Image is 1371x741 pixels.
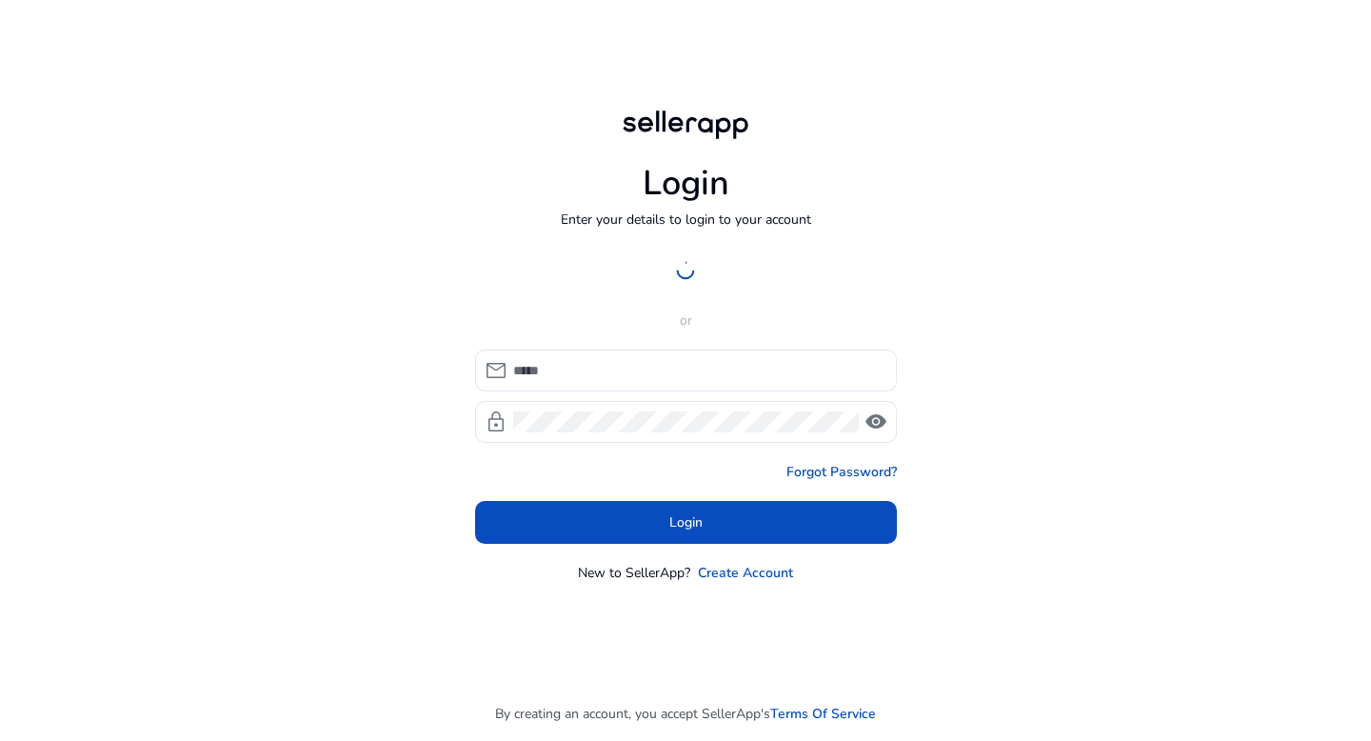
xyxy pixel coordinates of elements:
a: Forgot Password? [786,462,897,482]
button: Login [475,501,897,544]
span: visibility [864,411,887,433]
p: or [475,310,897,330]
p: Enter your details to login to your account [561,210,811,230]
span: mail [485,359,507,382]
span: lock [485,411,507,433]
a: Create Account [698,563,793,583]
h1: Login [643,163,729,204]
p: New to SellerApp? [578,563,690,583]
a: Terms Of Service [770,704,876,724]
span: Login [669,512,703,532]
